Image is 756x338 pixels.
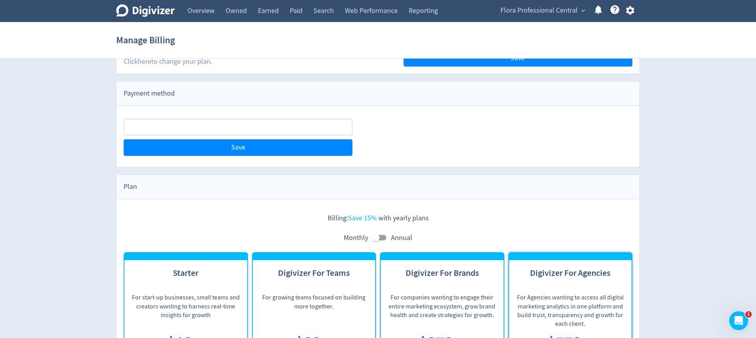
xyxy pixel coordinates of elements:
[117,81,639,106] div: Payment method
[231,144,245,151] span: Save
[745,311,752,318] span: 1
[511,55,525,62] span: Save
[516,293,625,321] p: For Agencies wanting to access all digital marketing analytics in one platform and build trust, t...
[138,57,151,66] a: here
[116,28,175,53] h1: Manage Billing
[580,7,587,14] span: expand_more
[388,293,497,321] p: For companies wanting to engage their entire marketing ecosystem, grow brand health and create st...
[129,124,347,131] iframe: Secure card payment input frame
[500,4,578,17] span: Flora Professional Central
[260,293,369,321] p: For growing teams focused on building more together.
[729,311,748,330] iframe: Intercom live chat
[132,293,240,321] p: For start-up businesses, small teams and creators wanting to harness real-time insights for growth
[132,267,240,287] h3: Starter
[124,57,212,66] div: Click to change your plan.
[124,230,632,245] div: Monthly Annual
[516,267,625,287] h3: Digivizer For Agencies
[260,267,369,287] h3: Digivizer For Teams
[498,4,587,17] button: Flora Professional Central
[124,139,352,156] button: Save
[124,213,632,223] p: Billing: with yearly plans
[388,267,497,287] h3: Digivizer For Brands
[348,214,377,223] span: Save 15%
[117,175,639,199] div: Plan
